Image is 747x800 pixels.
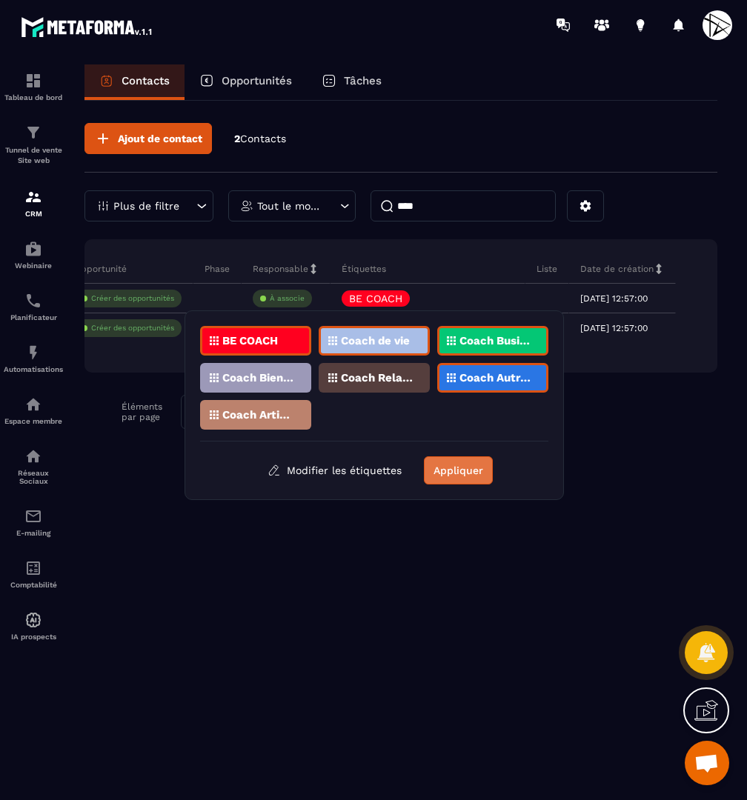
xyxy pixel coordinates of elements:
[84,64,185,100] a: Contacts
[234,132,286,146] p: 2
[74,263,127,275] p: Opportunité
[222,373,294,383] p: Coach Bien-être / Santé
[349,293,402,304] p: BE COACH
[4,313,63,321] p: Planificateur
[222,410,294,420] p: Coach Artistique
[580,293,648,304] p: [DATE] 12:57:00
[459,336,531,346] p: Coach Business
[256,457,413,484] button: Modifier les étiquettes
[122,74,170,87] p: Contacts
[113,201,179,211] p: Plus de filtre
[118,131,202,146] span: Ajout de contact
[24,72,42,90] img: formation
[4,93,63,101] p: Tableau de bord
[4,333,63,384] a: automationsautomationsAutomatisations
[253,263,308,275] p: Responsable
[84,123,212,154] button: Ajout de contact
[185,64,307,100] a: Opportunités
[341,373,413,383] p: Coach Relations
[4,261,63,270] p: Webinaire
[4,61,63,113] a: formationformationTableau de bord
[257,201,323,211] p: Tout le monde
[424,456,493,484] button: Appliquer
[205,263,230,275] p: Phase
[24,559,42,577] img: accountant
[307,64,396,100] a: Tâches
[91,293,174,304] p: Créer des opportunités
[24,611,42,629] img: automations
[459,373,531,383] p: Coach Autres
[685,741,729,785] div: Ouvrir le chat
[4,469,63,485] p: Réseaux Sociaux
[240,133,286,144] span: Contacts
[4,496,63,548] a: emailemailE-mailing
[4,417,63,425] p: Espace membre
[341,336,410,346] p: Coach de vie
[4,633,63,641] p: IA prospects
[4,145,63,166] p: Tunnel de vente Site web
[24,240,42,258] img: automations
[4,548,63,600] a: accountantaccountantComptabilité
[222,336,278,346] p: BE COACH
[4,113,63,177] a: formationformationTunnel de vente Site web
[344,74,382,87] p: Tâches
[24,507,42,525] img: email
[4,281,63,333] a: schedulerschedulerPlanificateur
[4,436,63,496] a: social-networksocial-networkRéseaux Sociaux
[537,263,557,275] p: Liste
[24,396,42,413] img: automations
[21,13,154,40] img: logo
[222,74,292,87] p: Opportunités
[4,210,63,218] p: CRM
[342,263,386,275] p: Étiquettes
[4,365,63,373] p: Automatisations
[4,177,63,229] a: formationformationCRM
[24,188,42,206] img: formation
[4,581,63,589] p: Comptabilité
[24,344,42,361] img: automations
[4,229,63,281] a: automationsautomationsWebinaire
[4,529,63,537] p: E-mailing
[580,263,654,275] p: Date de création
[91,323,174,333] p: Créer des opportunités
[181,395,248,429] div: Search for option
[122,401,173,422] p: Éléments par page
[24,124,42,141] img: formation
[24,447,42,465] img: social-network
[24,292,42,310] img: scheduler
[4,384,63,436] a: automationsautomationsEspace membre
[580,323,648,333] p: [DATE] 12:57:00
[270,293,305,304] p: À associe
